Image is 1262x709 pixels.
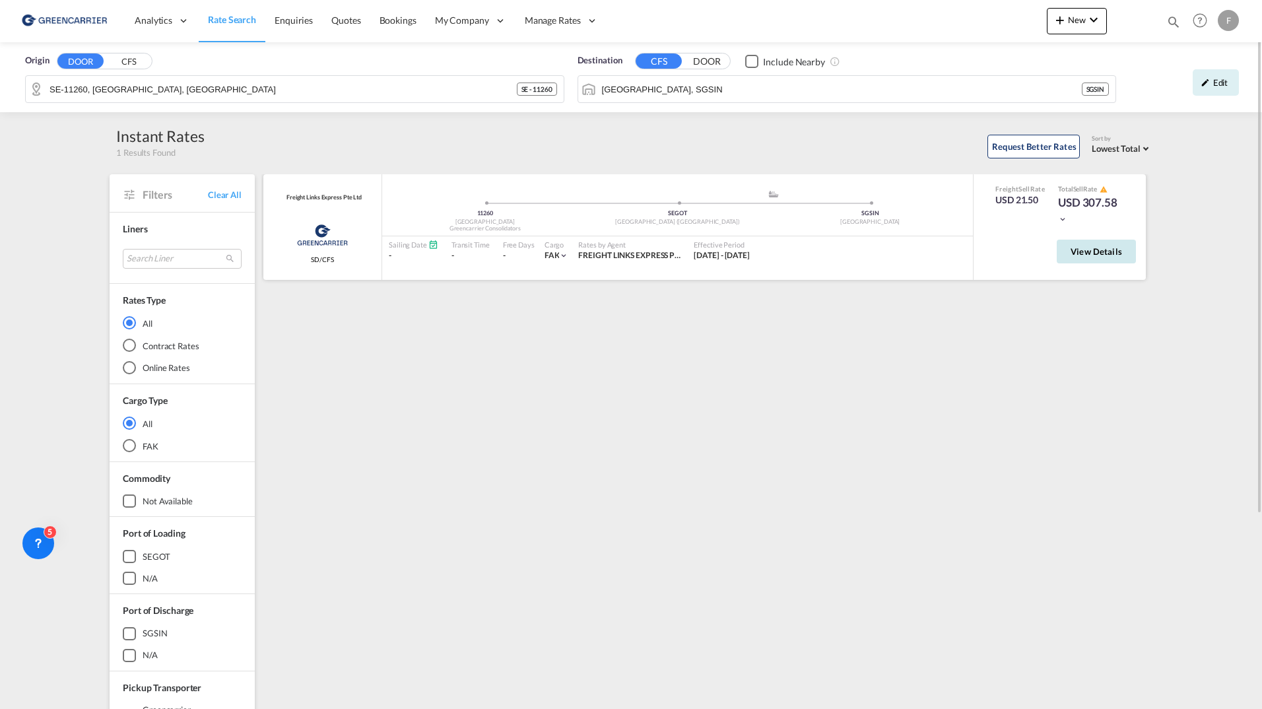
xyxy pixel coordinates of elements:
[123,294,166,307] div: Rates Type
[283,193,362,202] div: Contract / Rate Agreement / Tariff / Spot Pricing Reference Number: Freight Links Express Pte Ltd
[143,627,168,639] div: SGSIN
[123,682,201,693] span: Pickup Transporter
[545,250,560,260] span: FAK
[1052,12,1068,28] md-icon: icon-plus 400-fg
[1058,215,1067,224] md-icon: icon-chevron-down
[451,240,490,250] div: Transit Time
[451,250,490,261] div: -
[143,649,158,661] div: N/A
[123,527,185,539] span: Port of Loading
[1047,8,1107,34] button: icon-plus 400-fgNewicon-chevron-down
[1218,10,1239,31] div: F
[1193,69,1239,96] div: icon-pencilEdit
[143,551,170,562] div: SEGOT
[143,572,158,584] div: N/A
[275,15,313,26] span: Enquiries
[123,649,242,662] md-checkbox: N/A
[694,250,750,261] div: 01 Sep 2025 - 31 Oct 2025
[636,53,682,69] button: CFS
[123,627,242,640] md-checkbox: SGSIN
[578,76,1116,102] md-input-container: Singapore, SGSIN
[106,54,152,69] button: CFS
[208,14,256,25] span: Rate Search
[995,193,1045,207] div: USD 21.50
[380,15,416,26] span: Bookings
[283,193,362,202] span: Freight Links Express Pte Ltd
[830,56,840,67] md-icon: Unchecked: Ignores neighbouring ports when fetching rates.Checked : Includes neighbouring ports w...
[123,339,242,352] md-radio-button: Contract Rates
[435,14,489,27] span: My Company
[1018,185,1030,193] span: Sell
[581,209,774,218] div: SEGOT
[1092,135,1152,143] div: Sort by
[1189,9,1211,32] span: Help
[25,54,49,67] span: Origin
[545,240,569,250] div: Cargo
[1092,143,1141,154] span: Lowest Total
[1100,186,1108,193] md-icon: icon-alert
[578,240,681,250] div: Rates by Agent
[995,184,1045,193] div: Freight Rate
[1071,246,1122,257] span: View Details
[503,240,535,250] div: Free Days
[578,250,698,260] span: FREIGHT LINKS EXPRESS PTE LTD
[774,209,966,218] div: SGSIN
[602,79,1082,99] input: Search by Port
[1057,240,1136,263] button: View Details
[1058,195,1124,226] div: USD 307.58
[694,240,750,250] div: Effective Period
[116,125,205,147] div: Instant Rates
[389,218,581,226] div: [GEOGRAPHIC_DATA]
[208,189,242,201] span: Clear All
[1201,78,1210,87] md-icon: icon-pencil
[521,84,552,94] span: SE - 11260
[525,14,581,27] span: Manage Rates
[1052,15,1102,25] span: New
[578,250,681,261] div: FREIGHT LINKS EXPRESS PTE LTD
[477,209,494,217] span: 11260
[123,417,242,430] md-radio-button: All
[745,54,825,68] md-checkbox: Checkbox No Ink
[26,76,564,102] md-input-container: SE-11260, Stockholm, Stockholm
[1189,9,1218,33] div: Help
[293,219,352,252] img: Greencarrier Consolidators
[123,550,242,563] md-checkbox: SEGOT
[143,187,208,202] span: Filters
[1166,15,1181,29] md-icon: icon-magnify
[143,495,193,507] div: not available
[578,54,622,67] span: Destination
[581,218,774,226] div: [GEOGRAPHIC_DATA] ([GEOGRAPHIC_DATA])
[1166,15,1181,34] div: icon-magnify
[123,223,147,234] span: Liners
[774,218,966,226] div: [GEOGRAPHIC_DATA]
[389,250,438,261] div: -
[123,394,168,407] div: Cargo Type
[684,54,730,69] button: DOOR
[1073,185,1084,193] span: Sell
[123,572,242,585] md-checkbox: N/A
[116,147,176,158] span: 1 Results Found
[50,79,517,99] input: Search by Door
[311,255,333,264] span: SD/CFS
[766,191,781,197] md-icon: assets/icons/custom/ship-fill.svg
[1086,12,1102,28] md-icon: icon-chevron-down
[135,14,172,27] span: Analytics
[389,240,438,250] div: Sailing Date
[1098,184,1108,194] button: icon-alert
[123,316,242,329] md-radio-button: All
[20,6,109,36] img: 8cf206808afe11efa76fcd1e3d746489.png
[331,15,360,26] span: Quotes
[694,250,750,260] span: [DATE] - [DATE]
[123,473,170,484] span: Commodity
[428,240,438,250] md-icon: Schedules Available
[503,250,506,261] div: -
[389,224,581,233] div: Greencarrier Consolidators
[123,605,193,616] span: Port of Discharge
[57,53,104,69] button: DOOR
[559,251,568,260] md-icon: icon-chevron-down
[123,361,242,374] md-radio-button: Online Rates
[123,439,242,452] md-radio-button: FAK
[1082,83,1110,96] div: SGSIN
[1058,184,1124,195] div: Total Rate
